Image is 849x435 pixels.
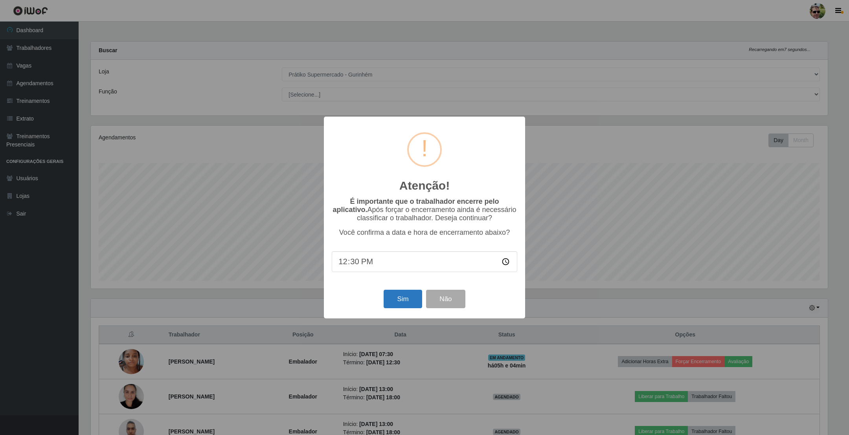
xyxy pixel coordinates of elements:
p: Você confirma a data e hora de encerramento abaixo? [332,228,517,237]
b: É importante que o trabalhador encerre pelo aplicativo. [333,197,499,214]
p: Após forçar o encerramento ainda é necessário classificar o trabalhador. Deseja continuar? [332,197,517,222]
button: Sim [384,290,422,308]
button: Não [426,290,465,308]
h2: Atenção! [399,179,450,193]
